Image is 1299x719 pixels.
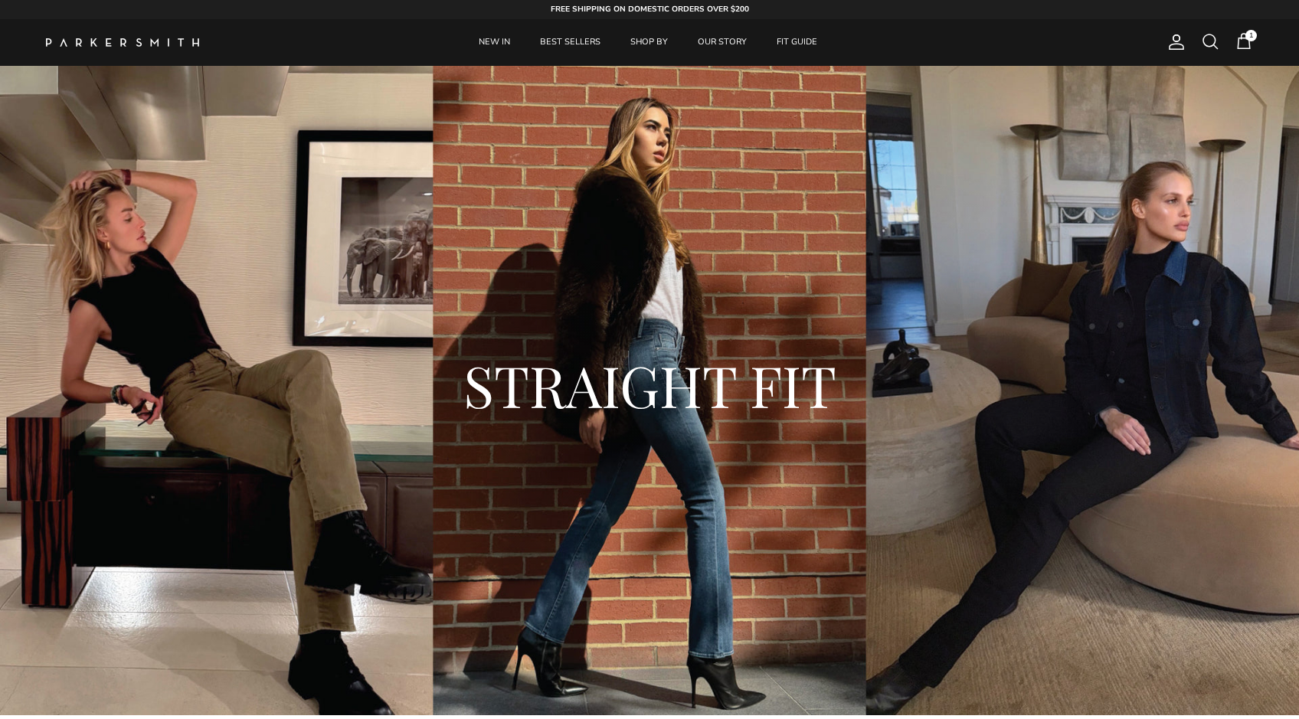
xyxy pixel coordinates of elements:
[617,19,682,66] a: SHOP BY
[526,19,614,66] a: BEST SELLERS
[684,19,761,66] a: OUR STORY
[228,19,1068,66] div: Primary
[465,19,524,66] a: NEW IN
[763,19,831,66] a: FIT GUIDE
[1235,32,1253,52] a: 1
[1245,30,1257,41] span: 1
[46,38,199,47] img: Parker Smith
[551,4,749,15] strong: FREE SHIPPING ON DOMESTIC ORDERS OVER $200
[84,348,1215,422] h2: STRAIGHT FIT
[1161,33,1186,51] a: Account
